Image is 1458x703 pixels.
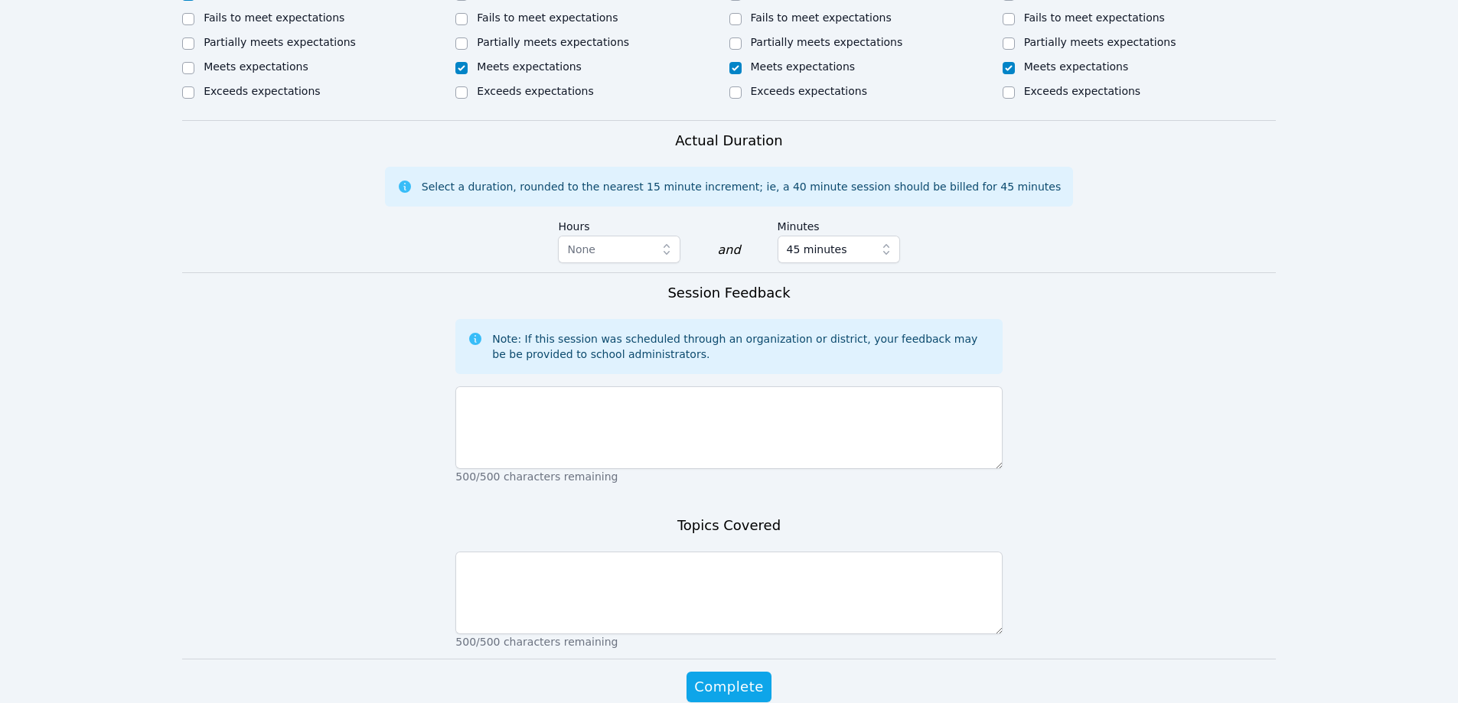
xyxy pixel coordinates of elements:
[477,36,629,48] label: Partially meets expectations
[567,243,595,255] span: None
[667,282,790,304] h3: Session Feedback
[477,60,582,73] label: Meets expectations
[675,130,782,151] h3: Actual Duration
[1024,36,1176,48] label: Partially meets expectations
[558,213,680,236] label: Hours
[455,634,1002,649] p: 500/500 characters remaining
[477,85,593,97] label: Exceeds expectations
[558,236,680,263] button: None
[694,676,763,698] span: Complete
[422,179,1061,194] div: Select a duration, rounded to the nearest 15 minute increment; ie, a 40 minute session should be ...
[204,11,344,24] label: Fails to meet expectations
[204,60,308,73] label: Meets expectations
[204,85,320,97] label: Exceeds expectations
[1024,60,1129,73] label: Meets expectations
[492,331,990,362] div: Note: If this session was scheduled through an organization or district, your feedback may be be ...
[778,236,900,263] button: 45 minutes
[1024,85,1140,97] label: Exceeds expectations
[477,11,618,24] label: Fails to meet expectations
[455,469,1002,484] p: 500/500 characters remaining
[751,85,867,97] label: Exceeds expectations
[717,241,740,259] div: and
[687,672,771,702] button: Complete
[751,36,903,48] label: Partially meets expectations
[677,515,781,536] h3: Topics Covered
[751,60,856,73] label: Meets expectations
[204,36,356,48] label: Partially meets expectations
[787,240,847,259] span: 45 minutes
[751,11,892,24] label: Fails to meet expectations
[1024,11,1165,24] label: Fails to meet expectations
[778,213,900,236] label: Minutes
